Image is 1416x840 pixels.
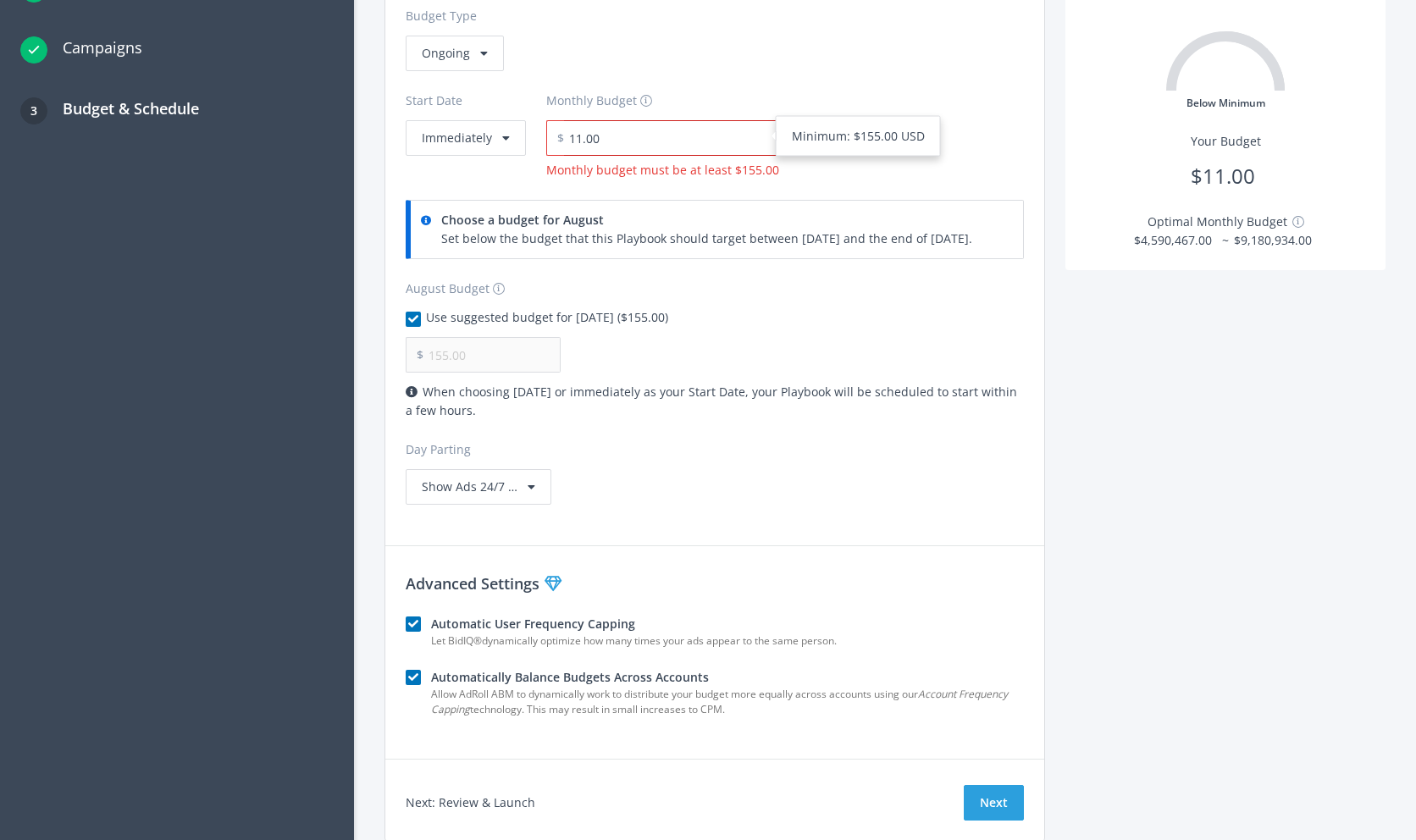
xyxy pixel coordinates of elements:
[1203,160,1255,192] div: 11.00
[1234,231,1241,250] div: $
[473,633,482,648] span: ®
[406,337,423,373] span: $
[406,383,1024,420] div: When choosing [DATE] or immediately as your Start Date, your Playbook will be scheduled to start ...
[422,478,517,495] span: Show Ads 24/7 …
[546,161,779,180] span: Monthly budget must be at least $155.00
[431,668,993,687] label: Automatically Balance Budgets Across Accounts
[1186,96,1265,112] h5: Below Minimum
[546,120,564,156] span: $
[406,120,526,156] button: Immediately
[546,91,652,110] label: Monthly Budget
[47,36,142,59] h3: Campaigns
[1134,231,1141,250] div: $
[406,7,1024,25] label: Budget Type
[406,36,504,71] div: Ongoing
[1141,231,1212,250] div: 4,590,467.00
[406,91,546,110] label: Start Date
[1191,132,1261,151] p: Your Budget
[1222,231,1229,250] span: ~
[441,211,982,229] span: Choose a budget for August
[1191,160,1203,192] div: $
[406,440,1024,459] div: Day Parting
[406,279,1024,298] div: August Budget
[30,97,37,124] span: 3
[1241,231,1312,250] div: 9,180,934.00
[431,687,1024,719] div: Allow AdRoll ABM to dynamically work to distribute your budget more equally across accounts using...
[406,469,551,505] div: Show Ads 24/7 …
[792,127,925,146] div: Minimum: $155.00 USD
[431,615,993,633] label: Automatic User Frequency Capping
[431,308,668,327] label: Use suggested budget for [DATE] ($155.00)
[1148,213,1304,231] div: Optimal Monthly Budget
[47,97,199,120] h3: Budget & Schedule
[441,230,972,246] span: Set below the budget that this Playbook should target between [DATE] and the end of [DATE].
[431,687,1008,717] i: Account Frequency Capping
[964,785,1024,821] button: Next
[431,633,1024,649] div: Let BidIQ dynamically optimize how many times your ads appear to the same person.
[406,572,1024,595] h3: Advanced Settings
